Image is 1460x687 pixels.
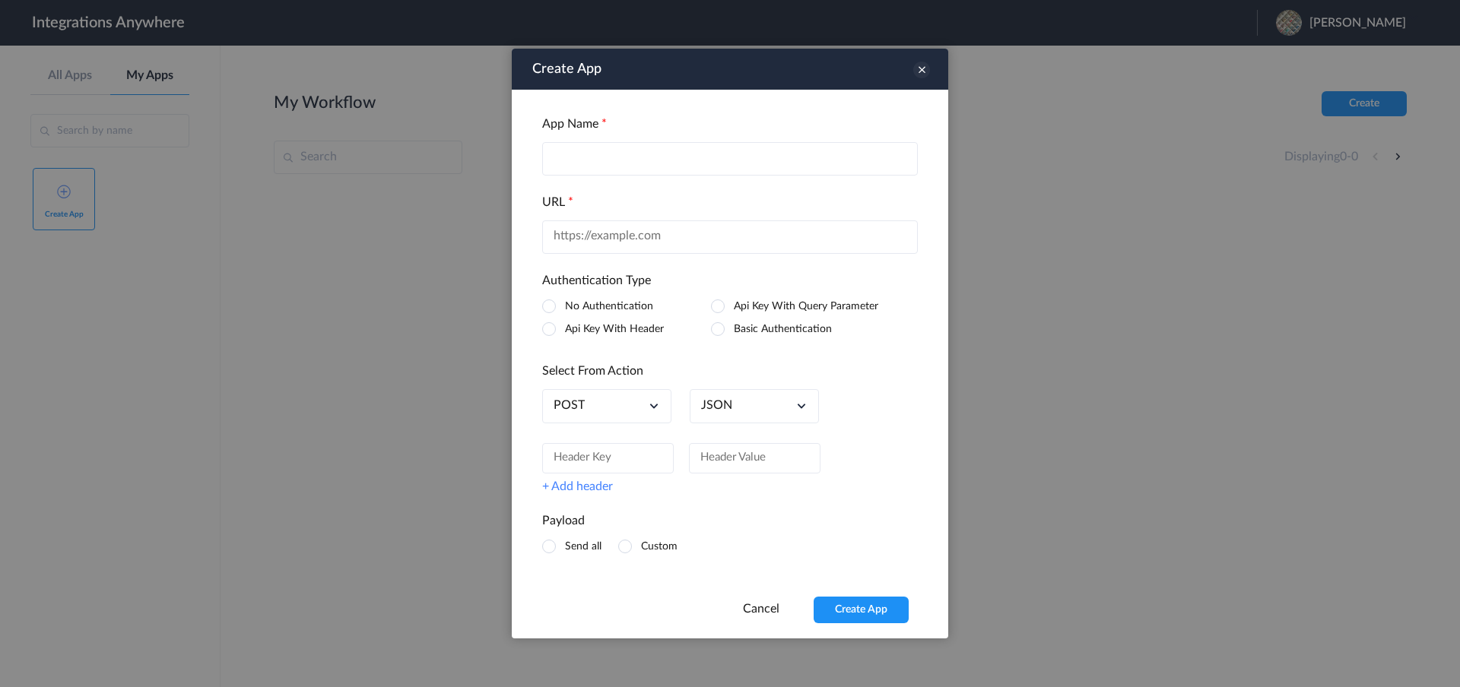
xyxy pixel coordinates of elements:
[542,117,918,131] h4: App Name
[701,398,732,413] a: application/json
[542,480,613,494] a: + Add header
[542,514,918,528] h4: Payload
[743,603,779,615] a: Cancel
[565,541,601,552] label: Send all
[542,274,918,288] h4: Authentication Type
[532,55,601,83] h3: Create App
[565,324,664,334] label: Api Key With Header
[554,398,585,413] a: POST
[565,301,653,312] label: No Authentication
[689,443,820,473] input: Header Value
[734,301,878,312] label: Api Key With Query Parameter
[542,364,918,378] h4: Select From Action
[641,541,678,552] label: Custom
[542,443,674,473] input: Header Key
[542,195,918,210] h4: URL
[734,324,832,334] label: Basic Authentication
[814,597,909,623] button: Create App
[542,220,918,254] input: https://example.com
